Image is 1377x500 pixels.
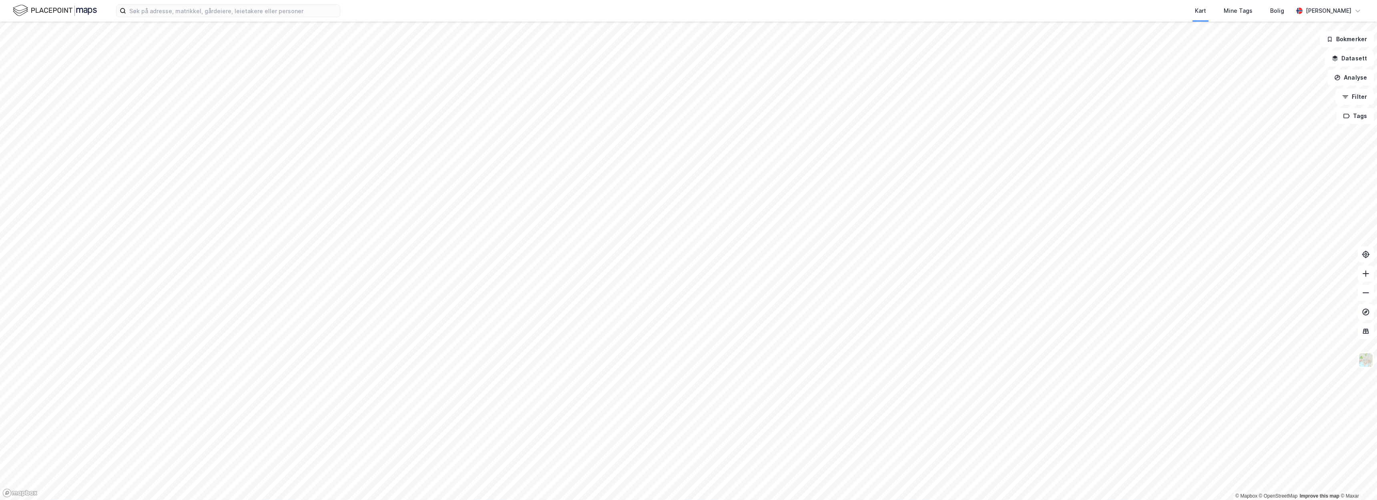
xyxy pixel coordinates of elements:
[1270,6,1284,16] div: Bolig
[13,4,97,18] img: logo.f888ab2527a4732fd821a326f86c7f29.svg
[1337,462,1377,500] div: Kontrollprogram for chat
[1195,6,1206,16] div: Kart
[126,5,340,17] input: Søk på adresse, matrikkel, gårdeiere, leietakere eller personer
[1224,6,1253,16] div: Mine Tags
[1337,462,1377,500] iframe: Chat Widget
[1306,6,1351,16] div: [PERSON_NAME]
